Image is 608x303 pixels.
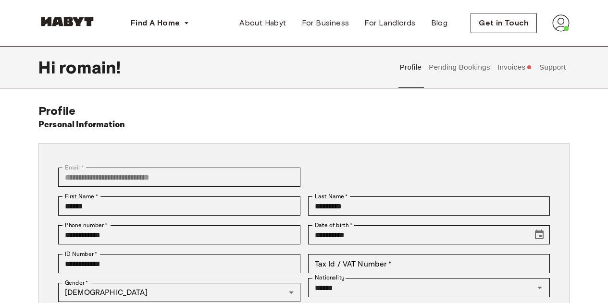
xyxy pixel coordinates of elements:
span: For Landlords [364,17,415,29]
button: Get in Touch [471,13,537,33]
a: About Habyt [232,13,294,33]
label: Phone number [65,221,108,230]
a: For Business [294,13,357,33]
span: Blog [431,17,448,29]
a: Blog [423,13,456,33]
button: Invoices [496,46,533,88]
button: Pending Bookings [428,46,492,88]
h6: Personal Information [38,118,125,132]
img: avatar [552,14,570,32]
span: romain ! [59,57,121,77]
button: Support [538,46,567,88]
label: Email [65,163,84,172]
a: For Landlords [357,13,423,33]
span: Find A Home [131,17,180,29]
span: Get in Touch [479,17,529,29]
label: Date of birth [315,221,352,230]
span: For Business [302,17,349,29]
label: Last Name [315,192,348,201]
span: Profile [38,104,75,118]
div: You can't change your email address at the moment. Please reach out to customer support in case y... [58,168,300,187]
span: Hi [38,57,59,77]
button: Profile [398,46,423,88]
span: About Habyt [239,17,286,29]
label: ID Number [65,250,97,258]
div: user profile tabs [396,46,570,88]
img: Habyt [38,17,96,26]
label: Gender [65,279,88,287]
div: [DEMOGRAPHIC_DATA] [58,283,300,302]
button: Open [533,281,546,294]
label: Nationality [315,274,345,282]
button: Choose date, selected date is Jan 28, 1998 [530,225,549,244]
button: Find A Home [123,13,197,33]
label: First Name [65,192,98,201]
